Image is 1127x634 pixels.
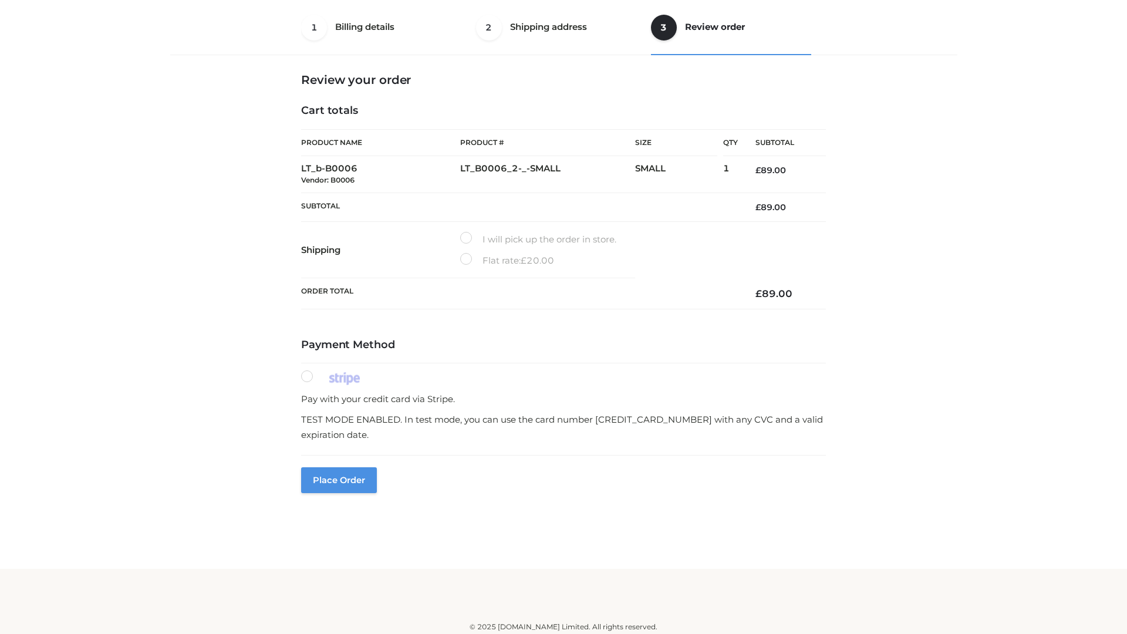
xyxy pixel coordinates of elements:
small: Vendor: B0006 [301,176,355,184]
bdi: 89.00 [755,288,792,299]
h4: Payment Method [301,339,826,352]
label: I will pick up the order in store. [460,232,616,247]
bdi: 89.00 [755,202,786,213]
bdi: 89.00 [755,165,786,176]
h4: Cart totals [301,104,826,117]
th: Subtotal [301,193,738,221]
th: Product # [460,129,635,156]
th: Shipping [301,222,460,278]
th: Subtotal [738,130,826,156]
label: Flat rate: [460,253,554,268]
p: TEST MODE ENABLED. In test mode, you can use the card number [CREDIT_CARD_NUMBER] with any CVC an... [301,412,826,442]
p: Pay with your credit card via Stripe. [301,392,826,407]
span: £ [755,288,762,299]
h3: Review your order [301,73,826,87]
button: Place order [301,467,377,493]
th: Order Total [301,278,738,309]
td: LT_B0006_2-_-SMALL [460,156,635,193]
td: 1 [723,156,738,193]
th: Size [635,130,717,156]
span: £ [755,202,761,213]
div: © 2025 [DOMAIN_NAME] Limited. All rights reserved. [174,621,953,633]
bdi: 20.00 [521,255,554,266]
span: £ [755,165,761,176]
th: Qty [723,129,738,156]
th: Product Name [301,129,460,156]
span: £ [521,255,527,266]
td: SMALL [635,156,723,193]
td: LT_b-B0006 [301,156,460,193]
